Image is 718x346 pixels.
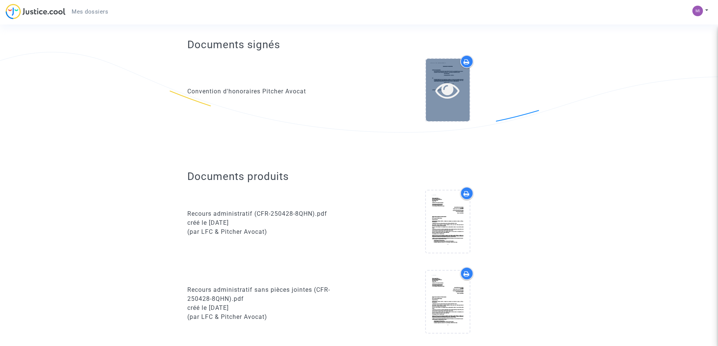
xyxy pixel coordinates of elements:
[187,38,280,51] h2: Documents signés
[692,6,703,16] img: 1b68de298aeadf115cabdfec4d7456cf
[72,8,108,15] span: Mes dossiers
[187,209,354,218] div: Recours administratif (CFR-250428-8QHN).pdf
[187,227,354,236] div: (par LFC & Pitcher Avocat)
[66,6,114,17] a: Mes dossiers
[187,312,354,322] div: (par LFC & Pitcher Avocat)
[187,303,354,312] div: créé le [DATE]
[187,170,531,183] h2: Documents produits
[187,218,354,227] div: créé le [DATE]
[187,285,354,303] div: Recours administratif sans pièces jointes (CFR-250428-8QHN).pdf
[187,87,354,96] div: Convention d'honoraires Pitcher Avocat
[6,4,66,19] img: jc-logo.svg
